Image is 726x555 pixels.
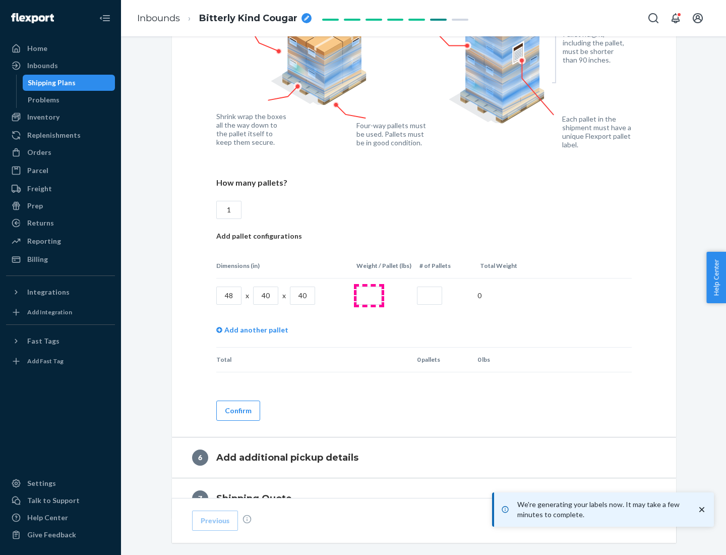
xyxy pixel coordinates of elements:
[6,284,115,300] button: Integrations
[27,357,64,365] div: Add Fast Tag
[192,511,238,531] button: Previous
[352,253,415,278] th: Weight / Pallet (lbs)
[6,353,115,369] a: Add Fast Tag
[477,291,481,300] span: 0
[27,165,48,176] div: Parcel
[172,478,676,519] button: 7Shipping Quote
[216,348,352,372] td: Total
[282,291,286,301] p: x
[28,78,76,88] div: Shipping Plans
[216,112,288,146] figcaption: Shrink wrap the boxes all the way down to the pallet itself to keep them secure.
[27,495,80,506] div: Talk to Support
[6,492,115,509] a: Talk to Support
[27,478,56,488] div: Settings
[562,115,638,149] figcaption: Each pallet in the shipment must have a unique Flexport pallet label.
[706,252,726,303] button: Help Center
[216,492,292,505] h4: Shipping Quote
[23,75,115,91] a: Shipping Plans
[517,499,687,520] p: We're generating your labels now. It may take a few minutes to complete.
[27,184,52,194] div: Freight
[6,144,115,160] a: Orders
[27,287,70,297] div: Integrations
[27,254,48,264] div: Billing
[216,231,632,241] p: Add pallet configurations
[6,475,115,491] a: Settings
[27,61,58,71] div: Inbounds
[473,348,534,372] td: 0 lbs
[27,218,54,228] div: Returns
[11,13,54,23] img: Flexport logo
[192,490,208,507] div: 7
[27,513,68,523] div: Help Center
[27,530,76,540] div: Give Feedback
[6,40,115,57] a: Home
[6,162,115,179] a: Parcel
[6,215,115,231] a: Returns
[476,253,536,278] th: Total Weight
[27,112,59,122] div: Inventory
[27,147,51,157] div: Orders
[216,177,632,189] p: How many pallets?
[216,253,352,278] th: Dimensions (in)
[6,233,115,249] a: Reporting
[6,510,115,526] a: Help Center
[27,308,72,316] div: Add Integration
[27,130,81,140] div: Replenishments
[137,13,180,24] a: Inbounds
[23,92,115,108] a: Problems
[697,505,707,515] svg: close toast
[216,451,358,464] h4: Add additional pickup details
[95,8,115,28] button: Close Navigation
[199,12,297,25] span: Bitterly Kind Cougar
[129,4,320,33] ol: breadcrumbs
[6,304,115,320] a: Add Integration
[27,236,61,246] div: Reporting
[688,8,708,28] button: Open account menu
[6,527,115,543] button: Give Feedback
[665,8,686,28] button: Open notifications
[6,198,115,214] a: Prep
[6,127,115,143] a: Replenishments
[6,251,115,267] a: Billing
[563,30,629,64] figcaption: Pallet height, including the pallet, must be shorter than 90 inches.
[643,8,663,28] button: Open Search Box
[6,58,115,74] a: Inbounds
[246,291,249,301] p: x
[6,333,115,349] button: Fast Tags
[216,313,288,347] a: Add another pallet
[27,43,47,53] div: Home
[413,348,473,372] td: 0 pallets
[6,181,115,197] a: Freight
[28,95,59,105] div: Problems
[192,450,208,466] div: 6
[172,437,676,478] button: 6Add additional pickup details
[216,401,260,421] button: Confirm
[27,201,43,211] div: Prep
[6,109,115,125] a: Inventory
[415,253,476,278] th: # of Pallets
[356,121,427,147] figcaption: Four-way pallets must be used. Pallets must be in good condition.
[27,336,59,346] div: Fast Tags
